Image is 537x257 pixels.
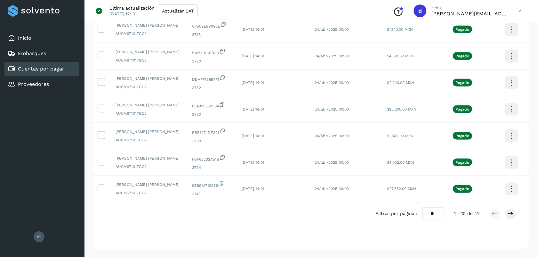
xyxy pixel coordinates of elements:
[387,160,414,165] span: $4,032.00 MXN
[315,80,349,85] span: 24/abr/2025 00:00
[116,137,182,143] span: AUCM671017GC2
[162,9,194,13] span: Actualizar SAT
[192,32,231,37] span: 3748
[18,66,64,72] a: Cuentas por pagar
[116,84,182,90] span: AUCM671017GC2
[4,77,79,91] div: Proveedores
[158,4,198,17] button: Actualizar SAT
[116,111,182,116] span: AUCM671017GC2
[242,134,264,138] span: [DATE] 14:01
[242,187,264,191] span: [DATE] 14:01
[192,85,231,91] span: 3752
[109,11,135,17] p: [DATE] 12:10
[192,58,231,64] span: 3720
[116,190,182,196] span: AUCM671017GC2
[116,129,182,135] span: [PERSON_NAME] [PERSON_NAME]
[192,154,231,162] span: FBF82232A51B
[116,76,182,81] span: [PERSON_NAME] [PERSON_NAME]
[387,107,417,112] span: $25,200.00 MXN
[192,75,231,82] span: DDAFF15857F1
[456,27,469,32] p: Pagado
[116,31,182,37] span: AUCM671017GC2
[18,50,46,56] a: Embarques
[192,128,231,136] span: BBB1274DE321
[192,21,231,29] span: C7559E8B096E
[242,107,264,112] span: [DATE] 14:01
[192,165,231,170] span: 3734
[4,46,79,61] div: Embarques
[192,101,231,109] span: 654329559594
[315,160,349,165] span: 24/abr/2025 00:00
[116,102,182,108] span: [PERSON_NAME] [PERSON_NAME]
[116,182,182,188] span: [PERSON_NAME] [PERSON_NAME]
[456,187,469,191] p: Pagado
[315,27,349,32] span: 24/abr/2025 00:00
[387,80,414,85] span: $2,240.00 MXN
[192,138,231,144] span: 3738
[192,191,231,197] span: 3745
[432,11,509,17] p: dora.garcia@emsan.mx
[456,134,469,138] p: Pagado
[315,54,349,58] span: 24/abr/2025 00:00
[4,62,79,76] div: Cuentas por pagar
[192,112,231,117] span: 3750
[18,35,31,41] a: Inicio
[456,160,469,165] p: Pagado
[456,107,469,112] p: Pagado
[109,5,155,11] p: Última actualización
[456,54,469,58] p: Pagado
[387,54,414,58] span: $4,681.60 MXN
[192,181,231,189] span: 9E991A712959
[387,27,413,32] span: $1,740.00 MXN
[4,31,79,45] div: Inicio
[387,187,416,191] span: $27,552.00 MXN
[315,187,349,191] span: 24/abr/2025 00:00
[242,54,264,58] span: [DATE] 14:01
[456,80,469,85] p: Pagado
[116,49,182,55] span: [PERSON_NAME] [PERSON_NAME]
[242,27,264,32] span: [DATE] 14:01
[18,81,49,87] a: Proveedores
[116,155,182,161] span: [PERSON_NAME] [PERSON_NAME]
[242,160,264,165] span: [DATE] 14:01
[375,211,417,217] span: Filtros por página :
[242,80,264,85] span: [DATE] 14:01
[432,5,509,11] p: Hola,
[315,107,349,112] span: 24/abr/2025 00:00
[116,22,182,28] span: [PERSON_NAME] [PERSON_NAME]
[387,134,414,138] span: $1,508.00 MXN
[454,211,479,217] span: 1 - 10 de 41
[116,164,182,170] span: AUCM671017GC2
[315,134,349,138] span: 24/abr/2025 00:00
[192,48,231,56] span: 51A7291CEB2D
[116,57,182,63] span: AUCM671017GC2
